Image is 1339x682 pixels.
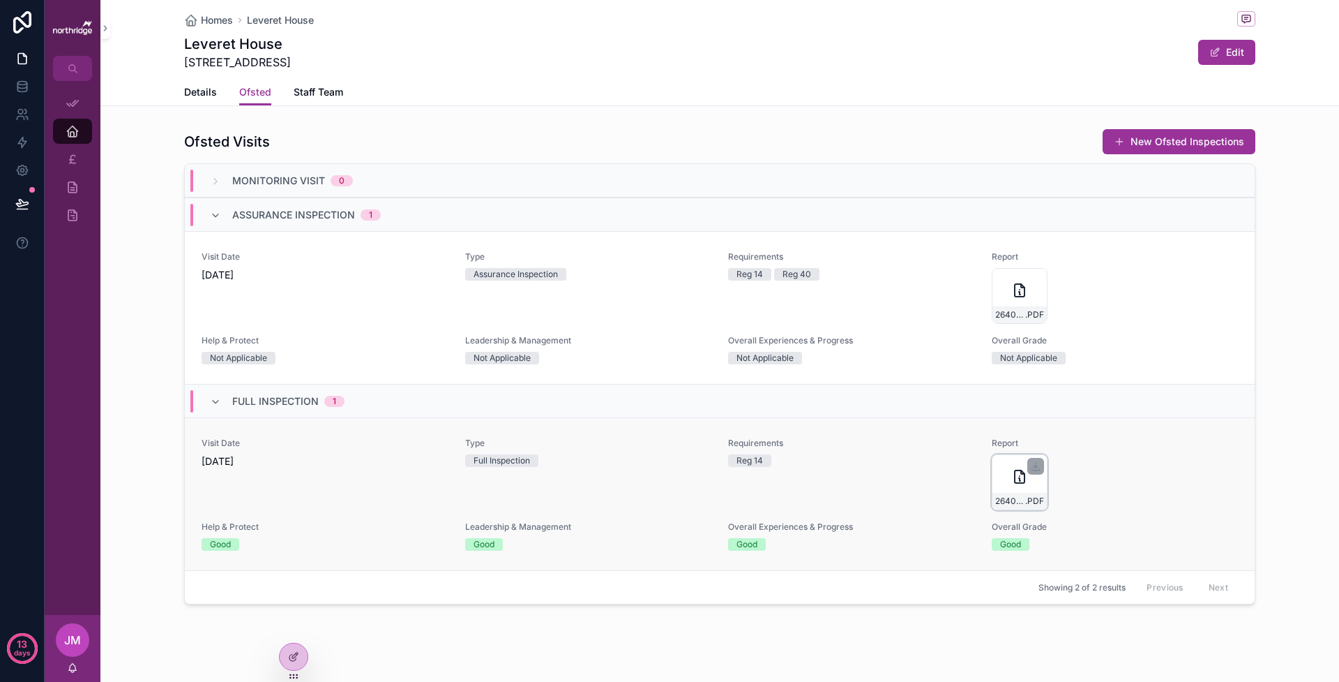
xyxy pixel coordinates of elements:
div: Reg 14 [736,268,763,281]
div: Good [210,538,231,551]
div: Good [1000,538,1021,551]
div: Not Applicable [736,352,794,364]
div: Assurance Inspection [474,268,558,281]
div: 1 [333,396,336,407]
p: 13 [17,637,27,651]
div: 1 [369,209,372,221]
a: Leveret House [247,13,314,27]
span: Report [992,251,1239,262]
a: Details [184,80,217,108]
div: Not Applicable [474,352,531,364]
span: Help & Protect [202,335,448,346]
span: Overall Experiences & Progress [728,335,975,346]
span: Visit Date [202,438,448,449]
span: Requirements [728,438,975,449]
a: Visit Date[DATE]TypeAssurance InspectionRequirementsReg 14Reg 40Report2640099_1-7.PDFHelp & Prote... [185,231,1255,384]
span: Overall Experiences & Progress [728,521,975,533]
span: Details [184,85,217,99]
span: 2640099_1-7 [995,309,1025,320]
span: Leadership & Management [465,521,712,533]
a: Ofsted [239,80,271,106]
div: Good [474,538,494,551]
span: Ofsted [239,85,271,99]
img: App logo [53,21,92,34]
h1: Leveret House [184,34,291,54]
span: Full Inspection [232,394,319,408]
p: days [14,643,31,662]
div: Reg 14 [736,454,763,467]
a: Staff Team [294,80,343,108]
button: New Ofsted Inspections [1103,129,1255,154]
span: Help & Protect [202,521,448,533]
div: Reg 40 [782,268,811,281]
span: Visit Date [202,251,448,262]
span: Assurance Inspection [232,208,355,222]
span: [DATE] [202,268,448,282]
span: Type [465,438,712,449]
span: .PDF [1025,496,1044,507]
div: Good [736,538,757,551]
button: Edit [1198,40,1255,65]
span: JM [64,632,81,648]
span: Monitoring Visit [232,174,325,188]
span: Overall Grade [992,521,1239,533]
span: .PDF [1025,309,1044,320]
span: Homes [201,13,233,27]
span: Type [465,251,712,262]
div: 0 [339,175,345,186]
div: Not Applicable [210,352,267,364]
span: Staff Team [294,85,343,99]
div: Full Inspection [474,454,530,467]
span: Showing 2 of 2 results [1038,582,1126,593]
div: Not Applicable [1000,352,1057,364]
a: Homes [184,13,233,27]
span: [DATE] [202,454,448,468]
span: 2640099_1-5-3-2 [995,496,1025,507]
div: scrollable content [45,81,100,246]
h1: Ofsted Visits [184,132,270,151]
span: Leadership & Management [465,335,712,346]
a: Visit Date[DATE]TypeFull InspectionRequirementsReg 14Report2640099_1-5-3-2.PDFHelp & ProtectGoodL... [185,417,1255,570]
span: [STREET_ADDRESS] [184,54,291,71]
span: Requirements [728,251,975,262]
span: Report [992,438,1239,449]
span: Overall Grade [992,335,1239,346]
